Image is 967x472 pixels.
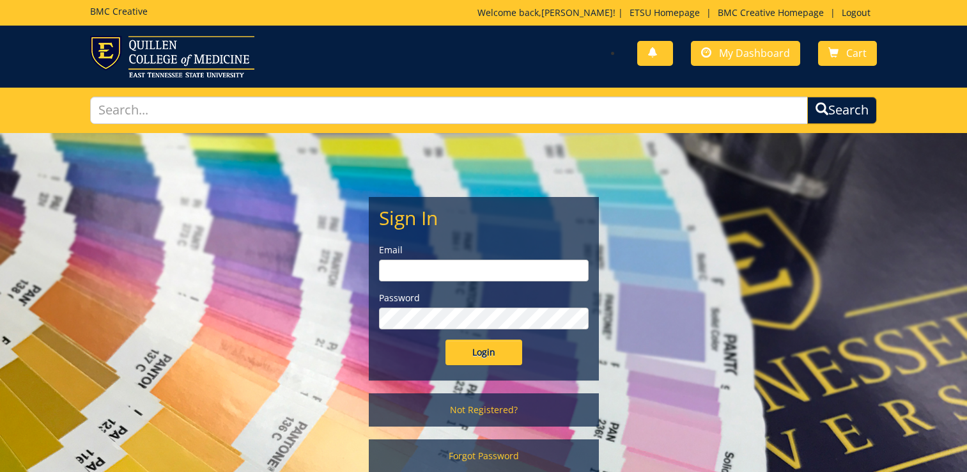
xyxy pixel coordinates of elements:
img: ETSU logo [90,36,254,77]
input: Search... [90,97,808,124]
p: Welcome back, ! | | | [477,6,877,19]
a: My Dashboard [691,41,800,66]
a: Cart [818,41,877,66]
button: Search [807,97,877,124]
h2: Sign In [379,207,589,228]
label: Email [379,244,589,256]
input: Login [445,340,522,365]
span: Cart [846,46,867,60]
a: [PERSON_NAME] [541,6,613,19]
label: Password [379,292,589,304]
a: ETSU Homepage [623,6,706,19]
span: My Dashboard [719,46,790,60]
h5: BMC Creative [90,6,148,16]
a: Not Registered? [369,393,599,427]
a: BMC Creative Homepage [711,6,830,19]
a: Logout [835,6,877,19]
